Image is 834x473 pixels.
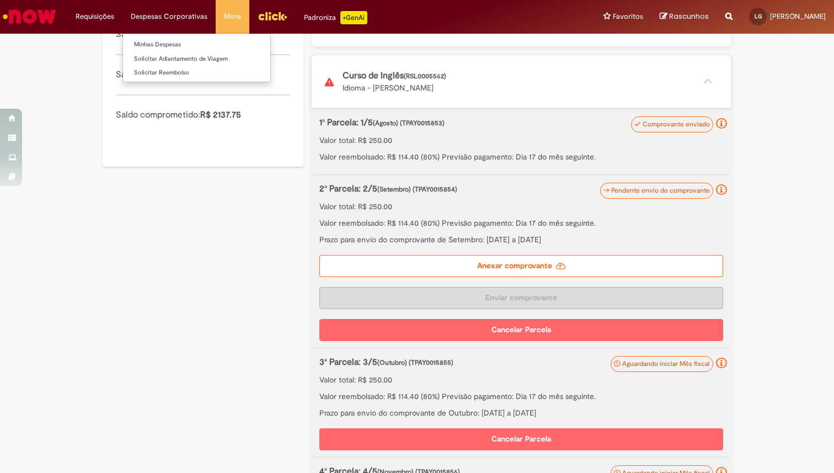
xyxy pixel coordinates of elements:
[116,109,290,121] p: Saldo comprometido:
[76,11,114,22] span: Requisições
[122,33,271,82] ul: Despesas Corporativas
[319,428,723,450] button: Cancelar Parcela
[755,13,762,20] span: LG
[319,201,723,212] p: Valor total: R$ 250.00
[123,39,270,51] a: Minhas Despesas
[131,11,207,22] span: Despesas Corporativas
[116,68,290,81] p: Saldo reservado:
[319,374,723,385] p: Valor total: R$ 250.00
[716,184,727,195] i: Seu reembolso está pendente de envio do comprovante, deve ser feito até o último dia do mês atual...
[319,255,723,277] label: Anexar comprovante
[716,358,727,369] i: Aguardando iniciar o mês referente cadastrado para envio do comprovante. Não é permitido envio an...
[258,8,287,24] img: click_logo_yellow_360x200.png
[319,217,723,228] p: Valor reembolsado: R$ 114.40 (80%) Previsão pagamento: Dia 17 do mês seguinte.
[304,11,367,24] div: Padroniza
[123,67,270,79] a: Solicitar Reembolso
[319,183,665,195] p: 2ª Parcela: 2/5
[660,12,709,22] a: Rascunhos
[200,109,241,120] span: R$ 2137.75
[319,135,723,146] p: Valor total: R$ 250.00
[377,358,453,367] span: (Outubro) (TPAY0015855)
[319,151,723,162] p: Valor reembolsado: R$ 114.40 (80%) Previsão pagamento: Dia 17 do mês seguinte.
[319,407,723,418] p: Prazo para envio do comprovante de Outubro: [DATE] a [DATE]
[116,28,290,41] p: Saldo atual:
[319,391,723,402] p: Valor reembolsado: R$ 114.40 (80%) Previsão pagamento: Dia 17 do mês seguinte.
[373,119,445,127] span: (Agosto) (TPAY0015853)
[613,11,643,22] span: Favoritos
[643,120,710,129] span: Comprovante enviado
[770,12,826,21] span: [PERSON_NAME]
[669,11,709,22] span: Rascunhos
[622,359,710,368] span: Aguardando iniciar Mês fiscal
[224,11,241,22] span: More
[1,6,58,28] img: ServiceNow
[319,234,723,245] p: Prazo para envio do comprovante de Setembro: [DATE] a [DATE]
[377,185,457,194] span: (Setembro) (TPAY0015854)
[319,356,665,369] p: 3ª Parcela: 3/5
[340,11,367,24] p: +GenAi
[611,186,710,195] span: Pendente envio de comprovante
[123,53,270,65] a: Solicitar Adiantamento de Viagem
[319,116,665,129] p: 1ª Parcela: 1/5
[319,319,723,341] button: Cancelar Parcela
